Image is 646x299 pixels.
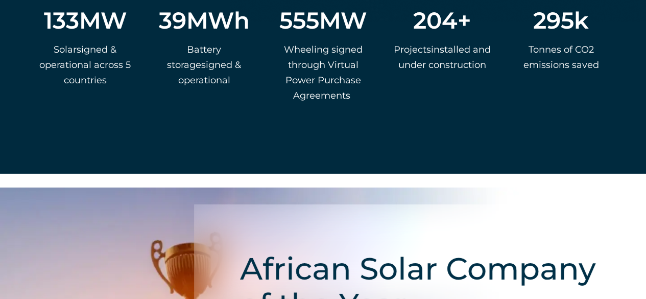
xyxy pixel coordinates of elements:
[186,9,254,32] span: MWh
[458,9,492,32] span: +
[319,9,372,32] span: MW
[279,9,319,32] span: 555
[413,9,458,32] span: 204
[533,44,594,55] span: onnes of CO2
[167,44,221,71] span: ttery storage
[533,9,574,32] span: 295
[394,44,400,55] span: P
[44,9,79,32] span: 133
[574,9,610,32] span: k
[39,44,131,86] span: igned & operational across 5 countries
[159,9,186,32] span: 39
[79,9,135,32] span: MW
[400,44,431,55] span: rojects
[54,44,59,55] span: S
[529,44,533,55] span: T
[178,59,242,86] span: igned & operational
[77,44,81,55] span: s
[284,44,363,101] span: Wheeling signed through Virtual Power Purchase Agreements
[187,44,200,55] span: Ba
[398,44,491,71] span: nstalled and under construction
[201,59,206,71] span: s
[523,59,599,71] span: emissions saved
[394,44,491,71] span: i
[59,44,77,55] span: olar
